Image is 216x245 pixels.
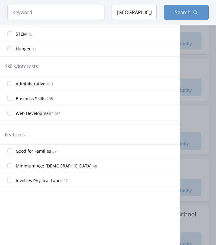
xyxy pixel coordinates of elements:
span: Web Development [16,110,53,116]
legend: Skills/Interests [5,63,38,70]
input: Good for Families 57 [7,148,12,153]
span: 48 [93,164,97,169]
input: Involves Physical Labor 37 [7,178,12,183]
input: Business Skills 205 [7,96,12,101]
span: Hunger [16,46,31,52]
span: 72 [32,46,36,52]
input: Administrative 413 [7,81,12,86]
span: 413 [47,81,53,87]
span: Accessible [16,192,37,199]
span: Search [175,9,191,16]
span: Involves Physical Labor [16,178,62,184]
input: Location [112,5,157,20]
input: Minimum Age [DEMOGRAPHIC_DATA] 48 [7,163,12,168]
span: Minimum Age [DEMOGRAPHIC_DATA] [16,163,92,169]
span: 37 [64,178,68,183]
span: STEM [16,31,27,37]
span: 162 [54,111,61,116]
span: Good for Families [16,148,51,154]
span: 75 [28,32,32,37]
input: Hunger 72 [7,46,12,51]
span: 57 [52,149,57,154]
input: Web Development 162 [7,111,12,116]
legend: Features [5,131,25,138]
span: Administrative [16,81,45,87]
input: Keyword [7,5,104,20]
span: Business Skills [16,96,45,102]
span: 205 [47,96,53,101]
button: Search [164,5,209,20]
input: STEM 75 [7,31,12,36]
